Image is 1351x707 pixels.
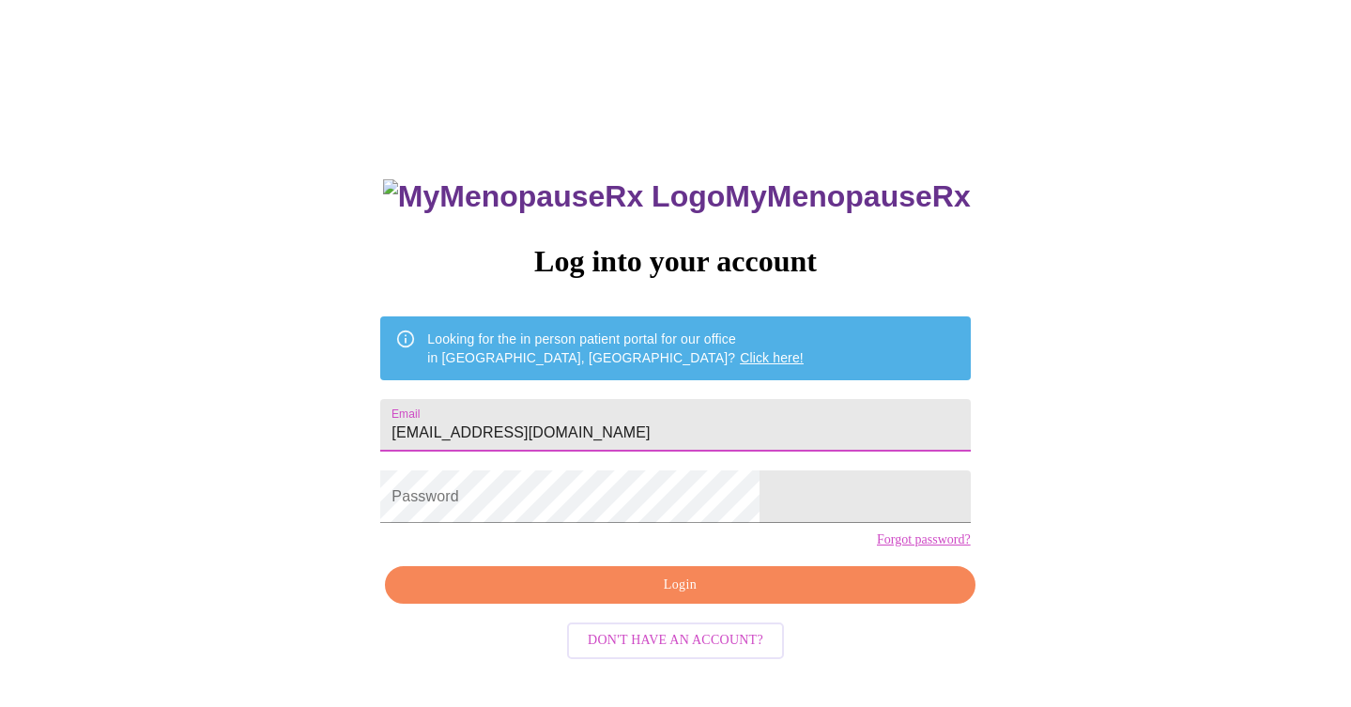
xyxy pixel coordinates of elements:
div: Looking for the in person patient portal for our office in [GEOGRAPHIC_DATA], [GEOGRAPHIC_DATA]? [427,322,804,375]
img: MyMenopauseRx Logo [383,179,725,214]
button: Login [385,566,975,605]
h3: MyMenopauseRx [383,179,971,214]
span: Login [407,574,953,597]
a: Forgot password? [877,532,971,547]
span: Don't have an account? [588,629,763,653]
a: Don't have an account? [562,631,789,647]
h3: Log into your account [380,244,970,279]
button: Don't have an account? [567,622,784,659]
a: Click here! [740,350,804,365]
